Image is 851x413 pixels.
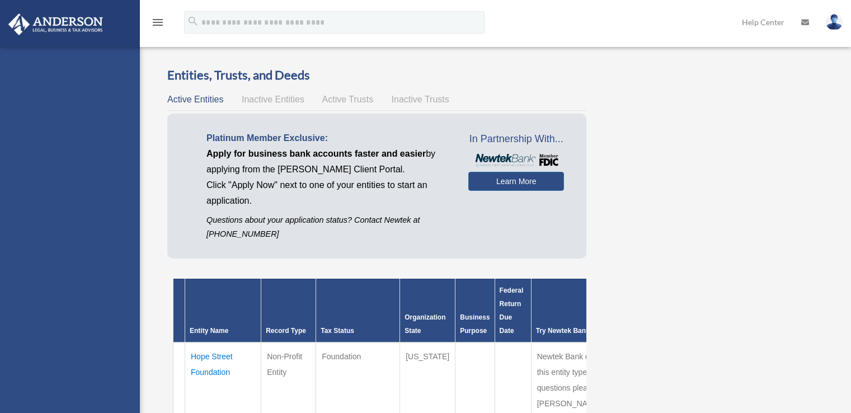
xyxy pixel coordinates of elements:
[495,279,531,342] th: Federal Return Due Date
[206,213,452,241] p: Questions about your application status? Contact Newtek at [PHONE_NUMBER]
[536,324,647,337] div: Try Newtek Bank
[151,20,164,29] a: menu
[400,279,455,342] th: Organization State
[206,177,452,209] p: Click "Apply Now" next to one of your entities to start an application.
[167,67,586,84] h3: Entities, Trusts, and Deeds
[826,14,843,30] img: User Pic
[185,279,261,342] th: Entity Name
[206,146,452,177] p: by applying from the [PERSON_NAME] Client Portal.
[151,16,164,29] i: menu
[455,279,495,342] th: Business Purpose
[187,15,199,27] i: search
[468,130,564,148] span: In Partnership With...
[206,130,452,146] p: Platinum Member Exclusive:
[392,95,449,104] span: Inactive Trusts
[474,154,558,166] img: NewtekBankLogoSM.png
[167,95,223,104] span: Active Entities
[322,95,374,104] span: Active Trusts
[316,279,400,342] th: Tax Status
[206,149,426,158] span: Apply for business bank accounts faster and easier
[468,172,564,191] a: Learn More
[242,95,304,104] span: Inactive Entities
[261,279,316,342] th: Record Type
[5,13,106,35] img: Anderson Advisors Platinum Portal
